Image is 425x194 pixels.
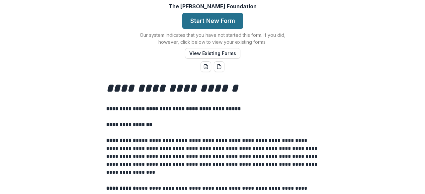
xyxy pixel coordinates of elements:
[201,61,211,72] button: word-download
[129,32,296,45] p: Our system indicates that you have not started this form. If you did, however, click below to vie...
[214,61,224,72] button: pdf-download
[182,13,243,29] button: Start New Form
[168,2,257,10] p: The [PERSON_NAME] Foundation
[185,48,240,59] button: View Existing Forms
